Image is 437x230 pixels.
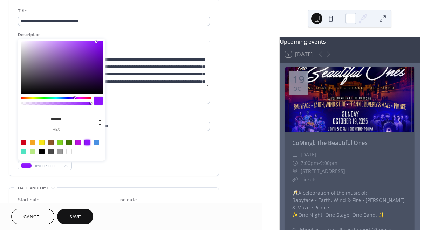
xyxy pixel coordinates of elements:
[18,31,209,39] div: Description
[48,149,54,154] div: #4A4A4A
[75,140,81,145] div: #BD10E0
[18,184,49,192] span: Date and time
[292,139,368,147] a: CoMingl: The Beautiful Ones
[318,159,320,167] span: -
[30,140,35,145] div: #F5A623
[18,7,209,15] div: Title
[293,74,305,85] div: 19
[57,149,63,154] div: #9B9B9B
[69,214,81,221] span: Save
[21,128,91,132] label: hex
[293,86,303,91] div: Oct
[292,175,298,184] div: ​
[18,196,40,204] div: Start date
[48,140,54,145] div: #8B572A
[84,140,90,145] div: #9013FE
[292,151,298,159] div: ​
[23,214,42,221] span: Cancel
[57,209,93,224] button: Save
[66,140,72,145] div: #417505
[117,196,137,204] div: End date
[30,149,35,154] div: #B8E986
[35,162,61,170] span: #9013FEFF
[292,167,298,175] div: ​
[94,140,99,145] div: #4A90E2
[301,151,316,159] span: [DATE]
[21,140,26,145] div: #D0021B
[280,37,420,46] div: Upcoming events
[301,167,345,175] a: [STREET_ADDRESS]
[57,140,63,145] div: #7ED321
[39,140,45,145] div: #F8E71C
[21,149,26,154] div: #50E3C2
[66,149,72,154] div: #FFFFFF
[11,209,54,224] button: Cancel
[320,159,337,167] span: 9:00pm
[301,159,318,167] span: 7:00pm
[18,112,209,120] div: Location
[301,176,317,183] a: Tickets
[292,159,298,167] div: ​
[39,149,45,154] div: #000000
